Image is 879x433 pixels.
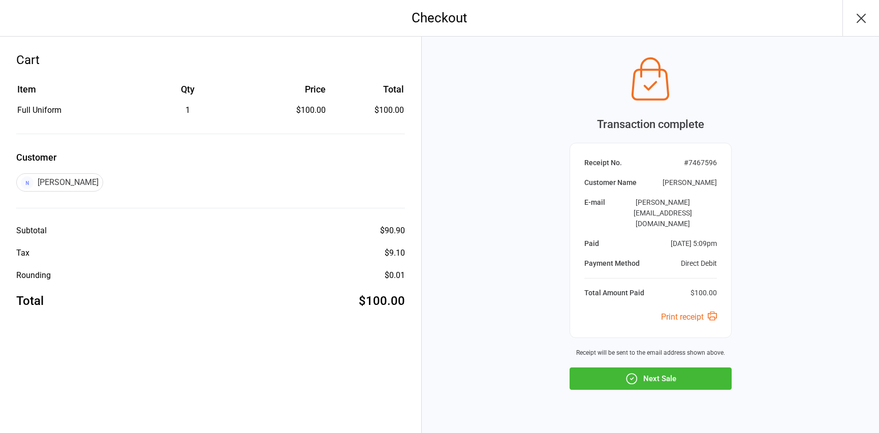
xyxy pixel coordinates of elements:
th: Total [330,82,404,103]
div: Cart [16,51,405,69]
label: Customer [16,150,405,164]
button: Next Sale [570,367,732,390]
th: Qty [130,82,245,103]
div: Direct Debit [681,258,717,269]
a: Print receipt [661,312,717,322]
div: Price [246,82,326,96]
div: Receipt No. [584,158,622,168]
div: $0.01 [385,269,405,282]
div: 1 [130,104,245,116]
div: $90.90 [380,225,405,237]
div: Payment Method [584,258,640,269]
div: Total [16,292,44,310]
div: Rounding [16,269,51,282]
div: [PERSON_NAME] [16,173,103,192]
td: $100.00 [330,104,404,116]
div: $100.00 [359,292,405,310]
div: Paid [584,238,599,249]
div: E-mail [584,197,605,229]
div: Subtotal [16,225,47,237]
div: Receipt will be sent to the email address shown above. [570,348,732,357]
div: Transaction complete [570,116,732,133]
div: Tax [16,247,29,259]
div: [PERSON_NAME][EMAIL_ADDRESS][DOMAIN_NAME] [609,197,717,229]
div: Total Amount Paid [584,288,644,298]
div: $9.10 [385,247,405,259]
div: $100.00 [690,288,717,298]
th: Item [17,82,129,103]
div: $100.00 [246,104,326,116]
span: Full Uniform [17,105,61,115]
div: # 7467596 [684,158,717,168]
div: Customer Name [584,177,637,188]
div: [PERSON_NAME] [663,177,717,188]
div: [DATE] 5:09pm [671,238,717,249]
